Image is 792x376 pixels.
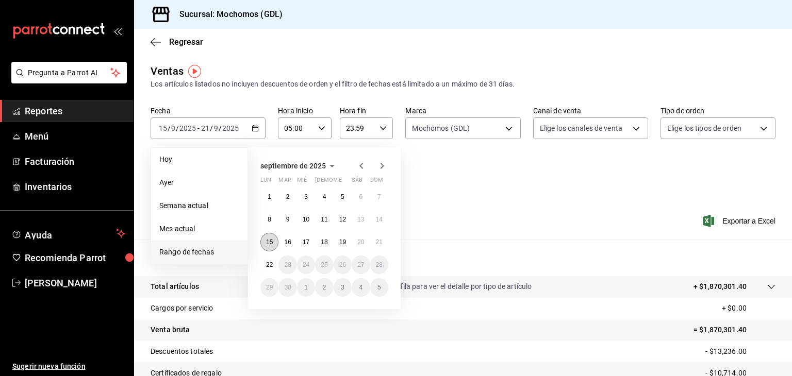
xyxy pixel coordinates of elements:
[159,154,239,165] span: Hoy
[321,238,327,246] abbr: 18 de septiembre de 2025
[540,123,622,133] span: Elige los canales de venta
[268,193,271,200] abbr: 1 de septiembre de 2025
[370,177,383,187] abbr: domingo
[278,107,332,114] label: Hora inicio
[260,162,326,170] span: septiembre de 2025
[188,65,201,78] img: Tooltip marker
[278,278,296,297] button: 30 de septiembre de 2025
[321,261,327,268] abbr: 25 de septiembre de 2025
[179,124,196,132] input: ----
[284,284,291,291] abbr: 30 de septiembre de 2025
[370,278,388,297] button: 5 de octubre de 2025
[260,278,278,297] button: 29 de septiembre de 2025
[334,187,352,206] button: 5 de septiembre de 2025
[412,123,470,133] span: Mochomos (GDL)
[11,62,127,83] button: Pregunta a Parrot AI
[323,284,326,291] abbr: 2 de octubre de 2025
[268,216,271,223] abbr: 8 de septiembre de 2025
[210,124,213,132] span: /
[334,233,352,251] button: 19 de septiembre de 2025
[370,210,388,229] button: 14 de septiembre de 2025
[705,346,775,357] p: - $13,236.00
[352,210,370,229] button: 13 de septiembre de 2025
[297,187,315,206] button: 3 de septiembre de 2025
[25,104,125,118] span: Reportes
[376,238,383,246] abbr: 21 de septiembre de 2025
[171,124,176,132] input: --
[694,281,747,292] p: + $1,870,301.40
[176,124,179,132] span: /
[376,261,383,268] abbr: 28 de septiembre de 2025
[334,177,342,187] abbr: viernes
[339,261,346,268] abbr: 26 de septiembre de 2025
[25,155,125,168] span: Facturación
[667,123,741,133] span: Elige los tipos de orden
[151,324,190,335] p: Venta bruta
[158,124,168,132] input: --
[219,124,222,132] span: /
[286,193,290,200] abbr: 2 de septiembre de 2025
[222,124,239,132] input: ----
[151,346,213,357] p: Descuentos totales
[297,278,315,297] button: 1 de octubre de 2025
[370,255,388,274] button: 28 de septiembre de 2025
[159,224,239,234] span: Mes actual
[722,303,775,314] p: + $0.00
[159,200,239,211] span: Semana actual
[377,193,381,200] abbr: 7 de septiembre de 2025
[315,255,333,274] button: 25 de septiembre de 2025
[303,216,309,223] abbr: 10 de septiembre de 2025
[278,177,291,187] abbr: martes
[297,210,315,229] button: 10 de septiembre de 2025
[201,124,210,132] input: --
[260,160,338,172] button: septiembre de 2025
[284,238,291,246] abbr: 16 de septiembre de 2025
[25,276,125,290] span: [PERSON_NAME]
[533,107,648,114] label: Canal de venta
[304,193,308,200] abbr: 3 de septiembre de 2025
[323,193,326,200] abbr: 4 de septiembre de 2025
[359,284,362,291] abbr: 4 de octubre de 2025
[151,107,266,114] label: Fecha
[361,281,532,292] p: Da clic en la fila para ver el detalle por tipo de artículo
[286,216,290,223] abbr: 9 de septiembre de 2025
[357,216,364,223] abbr: 13 de septiembre de 2025
[159,247,239,258] span: Rango de fechas
[169,37,203,47] span: Regresar
[260,177,271,187] abbr: lunes
[315,177,376,187] abbr: jueves
[278,210,296,229] button: 9 de septiembre de 2025
[278,233,296,251] button: 16 de septiembre de 2025
[339,216,346,223] abbr: 12 de septiembre de 2025
[171,8,283,21] h3: Sucursal: Mochomos (GDL)
[151,63,184,79] div: Ventas
[260,255,278,274] button: 22 de septiembre de 2025
[705,215,775,227] button: Exportar a Excel
[370,187,388,206] button: 7 de septiembre de 2025
[661,107,775,114] label: Tipo de orden
[315,187,333,206] button: 4 de septiembre de 2025
[315,278,333,297] button: 2 de octubre de 2025
[159,177,239,188] span: Ayer
[197,124,200,132] span: -
[151,281,199,292] p: Total artículos
[334,210,352,229] button: 12 de septiembre de 2025
[694,324,775,335] p: = $1,870,301.40
[359,193,362,200] abbr: 6 de septiembre de 2025
[352,233,370,251] button: 20 de septiembre de 2025
[334,255,352,274] button: 26 de septiembre de 2025
[341,193,344,200] abbr: 5 de septiembre de 2025
[213,124,219,132] input: --
[266,284,273,291] abbr: 29 de septiembre de 2025
[357,238,364,246] abbr: 20 de septiembre de 2025
[352,278,370,297] button: 4 de octubre de 2025
[376,216,383,223] abbr: 14 de septiembre de 2025
[260,210,278,229] button: 8 de septiembre de 2025
[303,261,309,268] abbr: 24 de septiembre de 2025
[7,75,127,86] a: Pregunta a Parrot AI
[315,233,333,251] button: 18 de septiembre de 2025
[377,284,381,291] abbr: 5 de octubre de 2025
[334,278,352,297] button: 3 de octubre de 2025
